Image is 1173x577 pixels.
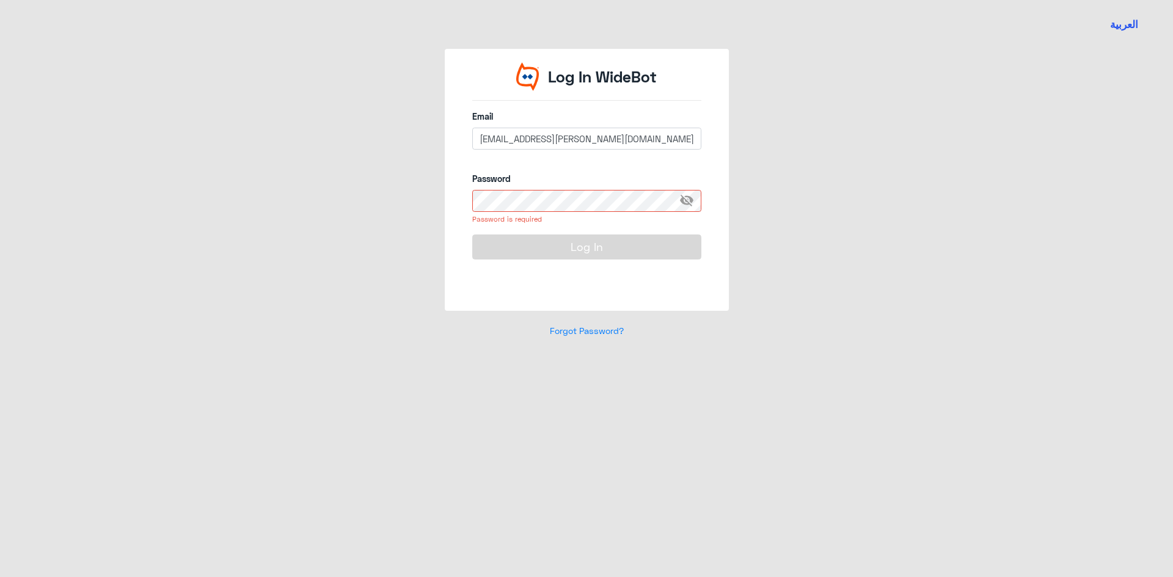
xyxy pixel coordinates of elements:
button: العربية [1110,17,1138,32]
small: Password is required [472,215,542,223]
span: visibility_off [679,190,701,212]
a: Forgot Password? [550,325,624,336]
img: Widebot Logo [516,62,539,91]
button: Log In [472,234,701,259]
label: Password [472,172,701,185]
label: Email [472,110,701,123]
p: Log In WideBot [548,65,657,89]
a: Switch language [1103,9,1146,40]
input: Enter your email here... [472,128,701,150]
